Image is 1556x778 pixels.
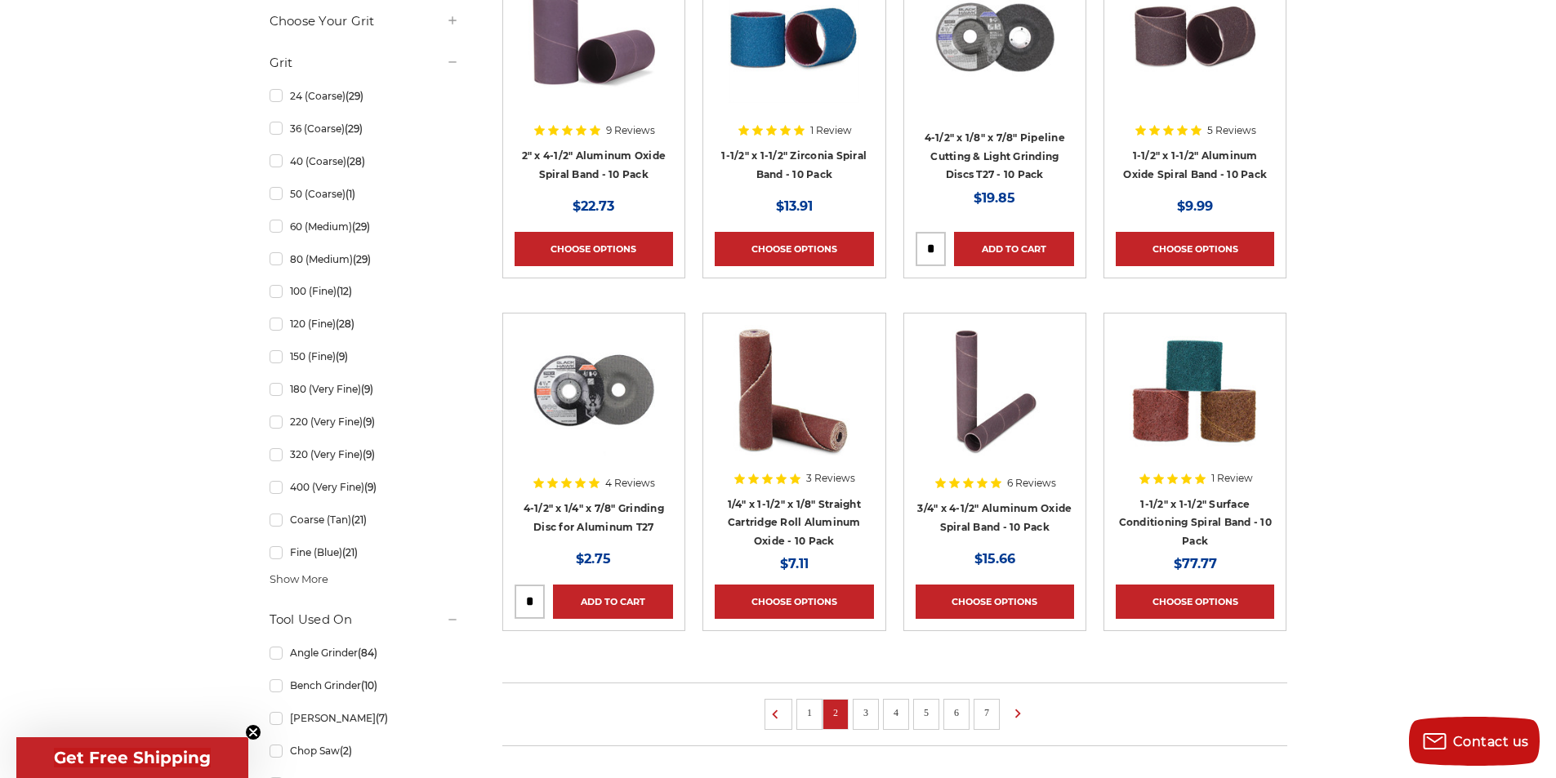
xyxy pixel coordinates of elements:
[948,704,965,722] a: 6
[361,679,377,691] span: (10)
[930,325,1060,456] img: 3/4" x 4-1/2" Spiral Bands Aluminum Oxide
[270,610,459,629] h5: Tool Used On
[270,309,459,338] a: 120 (Fine)
[715,325,873,483] a: Cartridge Roll 1/4" x 1-1/2" x 1/8" Straight
[270,114,459,143] a: 36 (Coarse)
[1177,198,1213,214] span: $9.99
[888,704,904,722] a: 4
[1123,149,1267,180] a: 1-1/2" x 1-1/2" Aluminum Oxide Spiral Band - 10 Pack
[345,122,363,135] span: (29)
[346,90,363,102] span: (29)
[918,704,934,722] a: 5
[270,212,459,241] a: 60 (Medium)
[340,745,352,757] span: (2)
[336,318,354,330] span: (28)
[1116,585,1274,619] a: Choose Options
[270,638,459,667] a: Angle Grinder
[954,232,1074,266] a: Add to Cart
[346,188,355,200] span: (1)
[270,277,459,305] a: 100 (Fine)
[522,149,667,180] a: 2" x 4-1/2" Aluminum Oxide Spiral Band - 10 Pack
[729,325,859,456] img: Cartridge Roll 1/4" x 1-1/2" x 1/8" Straight
[925,131,1065,180] a: 4-1/2" x 1/8" x 7/8" Pipeline Cutting & Light Grinding Discs T27 - 10 Pack
[515,325,673,483] a: BHA 4.5 inch grinding disc for aluminum
[1453,734,1529,749] span: Contact us
[1119,498,1272,547] a: 1-1/2" x 1-1/2" Surface Conditioning Spiral Band - 10 Pack
[270,53,459,73] h5: Grit
[810,126,852,136] span: 1 Review
[376,712,388,724] span: (7)
[270,407,459,436] a: 220 (Very Fine)
[361,383,373,395] span: (9)
[1409,717,1540,766] button: Contact us
[363,448,375,460] span: (9)
[1130,325,1260,456] img: 1-1/2" x 1-1/2" Scotch Brite Spiral Band
[1007,478,1056,488] span: 6 Reviews
[270,147,459,176] a: 40 (Coarse)
[974,551,1015,567] span: $15.66
[1116,325,1274,483] a: 1-1/2" x 1-1/2" Scotch Brite Spiral Band
[353,253,371,265] span: (29)
[270,245,459,273] a: 80 (Medium)
[776,198,813,214] span: $13.91
[351,513,367,526] span: (21)
[337,285,352,297] span: (12)
[270,671,459,700] a: Bench Grinder
[54,748,211,767] span: Get Free Shipping
[1207,126,1256,136] span: 5 Reviews
[553,585,673,619] a: Add to Cart
[270,82,459,110] a: 24 (Coarse)
[270,571,328,588] span: Show More
[801,704,818,722] a: 1
[715,232,873,266] a: Choose Options
[974,190,1015,206] span: $19.85
[358,647,377,659] span: (84)
[721,149,867,180] a: 1-1/2" x 1-1/2" Zirconia Spiral Band - 10 Pack
[576,551,611,567] span: $2.75
[916,585,1074,619] a: Choose Options
[1174,556,1217,571] span: $77.77
[780,556,809,571] span: $7.11
[270,375,459,403] a: 180 (Very Fine)
[245,724,261,740] button: Close teaser
[16,737,248,778] div: Get Free ShippingClose teaser
[346,155,365,167] span: (28)
[270,704,459,732] a: [PERSON_NAME]
[270,473,459,501] a: 400 (Very Fine)
[573,198,614,214] span: $22.73
[827,704,844,722] a: 2
[270,11,459,31] h5: Choose Your Grit
[336,350,348,362] span: (9)
[728,498,861,547] a: 1/4" x 1-1/2" x 1/8" Straight Cartridge Roll Aluminum Oxide - 10 Pack
[270,538,459,567] a: Fine (Blue)
[606,126,655,136] span: 9 Reviews
[270,180,459,208] a: 50 (Coarse)
[528,325,659,456] img: BHA 4.5 inch grinding disc for aluminum
[270,440,459,469] a: 320 (Very Fine)
[715,585,873,619] a: Choose Options
[605,478,655,488] span: 4 Reviews
[979,704,995,722] a: 7
[270,736,459,765] a: Chop Saw
[352,220,370,233] span: (29)
[364,481,377,493] span: (9)
[858,704,874,722] a: 3
[270,342,459,371] a: 150 (Fine)
[524,502,664,533] a: 4-1/2" x 1/4" x 7/8" Grinding Disc for Aluminum T27
[363,416,375,428] span: (9)
[515,232,673,266] a: Choose Options
[916,325,1074,483] a: 3/4" x 4-1/2" Spiral Bands Aluminum Oxide
[1116,232,1274,266] a: Choose Options
[270,505,459,534] a: Coarse (Tan)
[342,546,358,558] span: (21)
[917,502,1072,533] a: 3/4" x 4-1/2" Aluminum Oxide Spiral Band - 10 Pack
